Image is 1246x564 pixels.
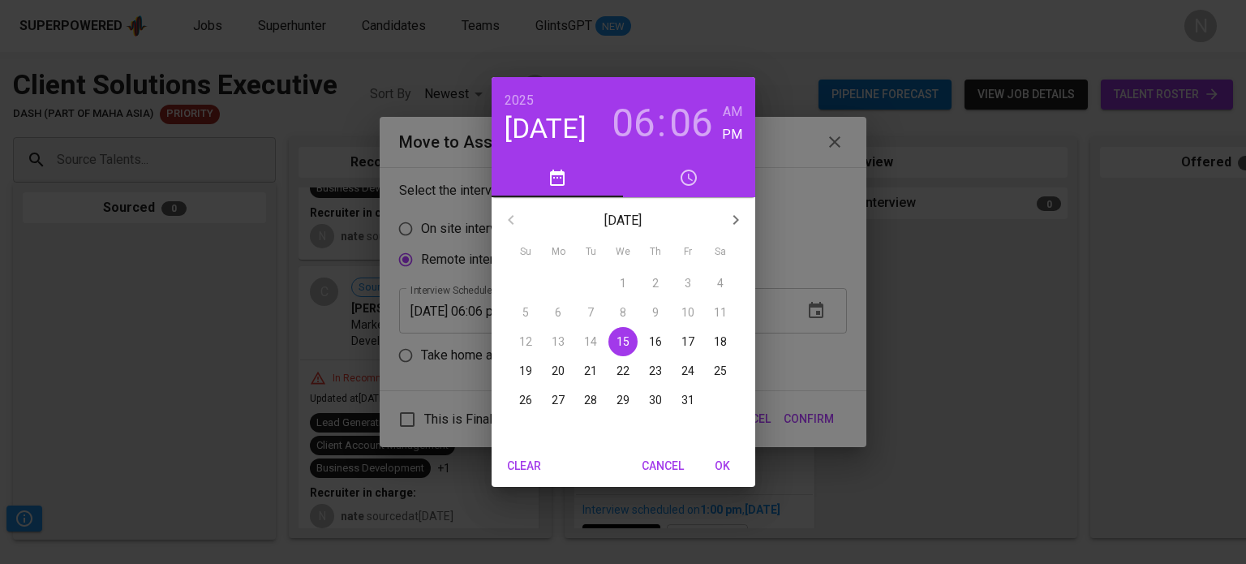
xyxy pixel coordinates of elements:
[511,244,540,260] span: Su
[669,101,713,146] button: 06
[649,392,662,408] p: 30
[576,385,605,415] button: 28
[576,244,605,260] span: Tu
[617,392,629,408] p: 29
[511,385,540,415] button: 26
[608,385,638,415] button: 29
[505,112,586,146] button: [DATE]
[673,385,702,415] button: 31
[544,356,573,385] button: 20
[673,244,702,260] span: Fr
[519,392,532,408] p: 26
[681,363,694,379] p: 24
[681,392,694,408] p: 31
[641,327,670,356] button: 16
[723,101,742,123] h6: AM
[519,363,532,379] p: 19
[673,327,702,356] button: 17
[714,363,727,379] p: 25
[608,327,638,356] button: 15
[544,244,573,260] span: Mo
[505,89,534,112] button: 2025
[576,356,605,385] button: 21
[511,356,540,385] button: 19
[584,363,597,379] p: 21
[608,244,638,260] span: We
[657,101,666,146] h3: :
[649,334,662,350] p: 16
[544,385,573,415] button: 27
[681,334,694,350] p: 17
[612,101,655,146] button: 06
[635,451,690,481] button: Cancel
[584,392,597,408] p: 28
[706,244,735,260] span: Sa
[722,101,742,123] button: AM
[531,211,716,230] p: [DATE]
[714,334,727,350] p: 18
[706,327,735,356] button: 18
[673,356,702,385] button: 24
[649,363,662,379] p: 23
[552,363,565,379] p: 20
[505,456,544,476] span: Clear
[706,356,735,385] button: 25
[697,451,749,481] button: OK
[703,456,742,476] span: OK
[722,123,742,146] button: PM
[642,456,684,476] span: Cancel
[608,356,638,385] button: 22
[617,334,629,350] p: 15
[641,356,670,385] button: 23
[641,385,670,415] button: 30
[498,451,550,481] button: Clear
[617,363,629,379] p: 22
[552,392,565,408] p: 27
[641,244,670,260] span: Th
